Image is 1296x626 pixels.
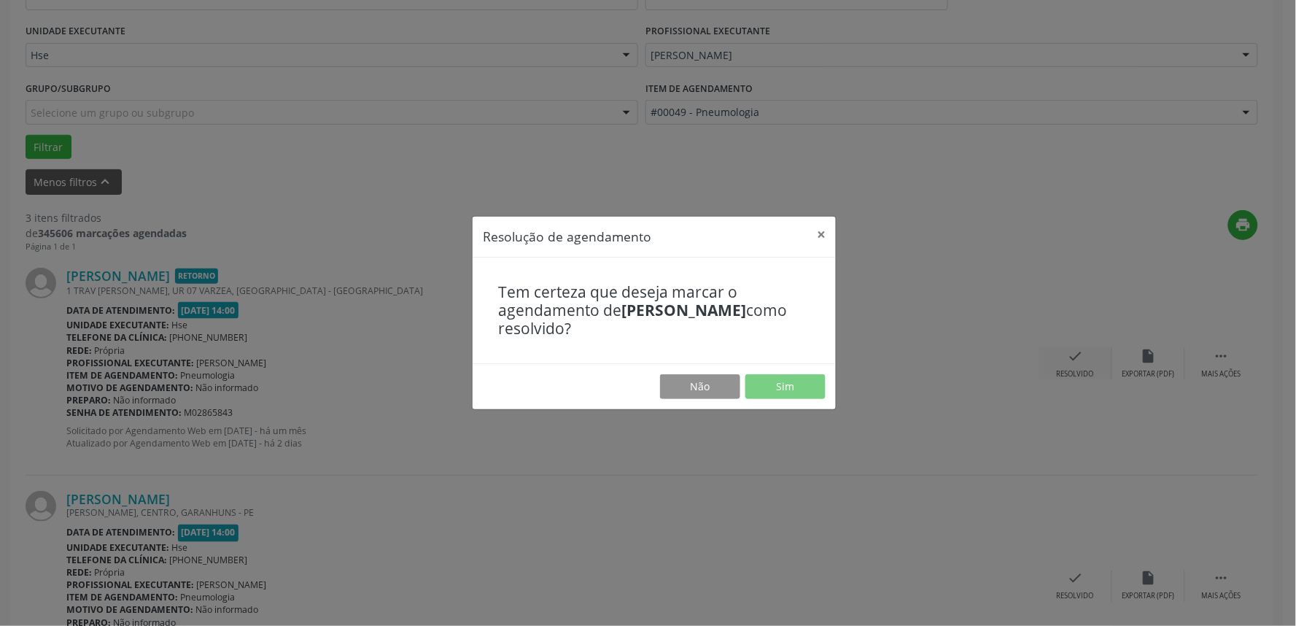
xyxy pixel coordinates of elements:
[660,374,740,399] button: Não
[483,227,651,246] h5: Resolução de agendamento
[621,300,746,320] b: [PERSON_NAME]
[807,217,836,252] button: Close
[498,283,810,339] h4: Tem certeza que deseja marcar o agendamento de como resolvido?
[745,374,826,399] button: Sim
